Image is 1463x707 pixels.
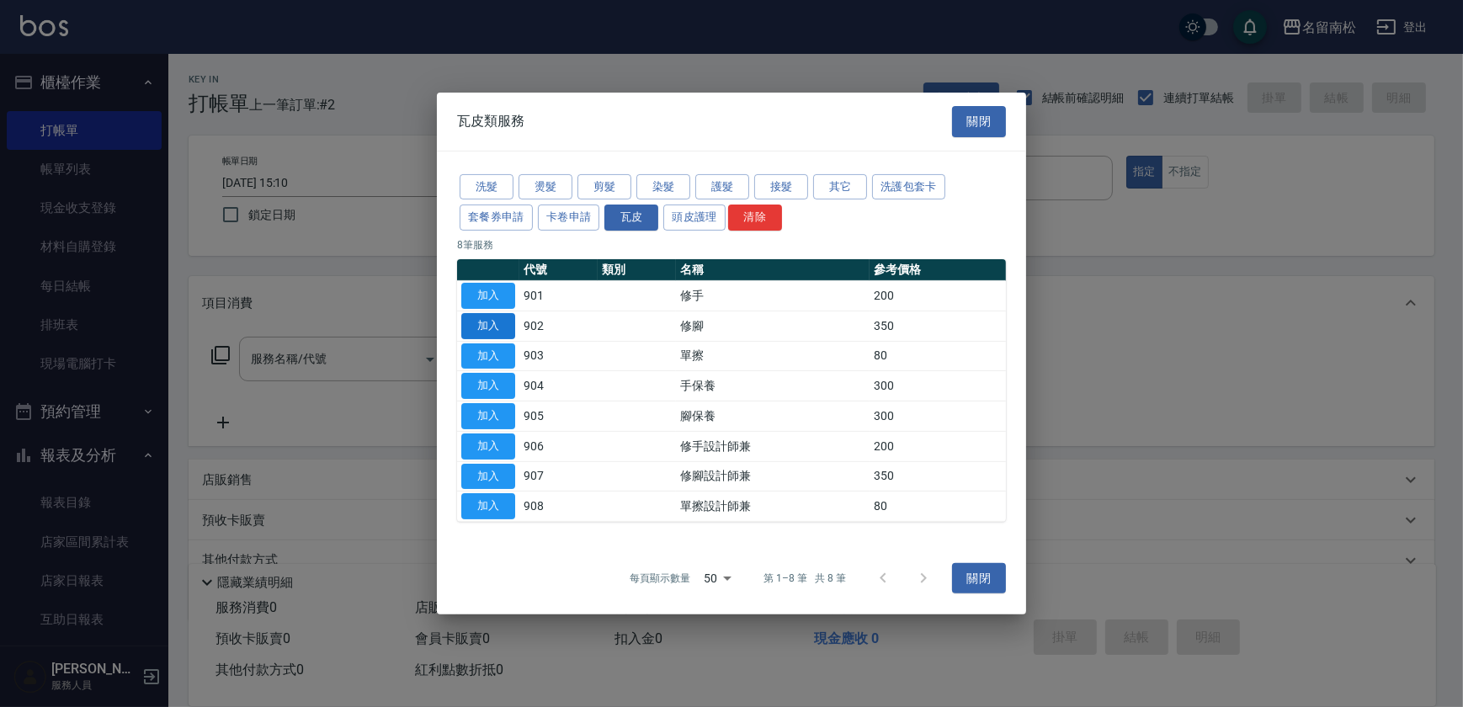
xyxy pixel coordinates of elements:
td: 350 [870,461,1006,492]
button: 頭皮護理 [663,205,726,231]
button: 燙髮 [519,173,572,199]
td: 300 [870,371,1006,401]
td: 350 [870,311,1006,341]
td: 修手設計師兼 [676,431,870,461]
button: 剪髮 [577,173,631,199]
td: 902 [519,311,598,341]
td: 907 [519,461,598,492]
span: 瓦皮類服務 [457,113,524,130]
button: 加入 [461,403,515,429]
th: 參考價格 [870,259,1006,281]
td: 手保養 [676,371,870,401]
td: 80 [870,341,1006,371]
p: 第 1–8 筆 共 8 筆 [764,571,846,586]
p: 每頁顯示數量 [630,571,690,586]
button: 瓦皮 [604,205,658,231]
td: 200 [870,280,1006,311]
button: 洗護包套卡 [872,173,945,199]
td: 腳保養 [676,401,870,431]
td: 修腳設計師兼 [676,461,870,492]
button: 關閉 [952,106,1006,137]
button: 卡卷申請 [538,205,600,231]
td: 904 [519,371,598,401]
td: 修手 [676,280,870,311]
button: 加入 [461,433,515,460]
button: 洗髮 [460,173,513,199]
button: 加入 [461,373,515,399]
th: 類別 [598,259,676,281]
td: 908 [519,492,598,522]
td: 單擦設計師兼 [676,492,870,522]
button: 加入 [461,493,515,519]
button: 清除 [728,205,782,231]
button: 加入 [461,283,515,309]
td: 906 [519,431,598,461]
td: 300 [870,401,1006,431]
button: 染髮 [636,173,690,199]
td: 905 [519,401,598,431]
td: 903 [519,341,598,371]
button: 其它 [813,173,867,199]
td: 修腳 [676,311,870,341]
button: 加入 [461,463,515,489]
button: 接髮 [754,173,808,199]
th: 名稱 [676,259,870,281]
div: 50 [697,555,737,601]
button: 套餐券申請 [460,205,533,231]
td: 200 [870,431,1006,461]
button: 加入 [461,313,515,339]
th: 代號 [519,259,598,281]
button: 關閉 [952,563,1006,594]
td: 單擦 [676,341,870,371]
button: 加入 [461,343,515,369]
p: 8 筆服務 [457,237,1006,252]
td: 901 [519,280,598,311]
button: 護髮 [695,173,749,199]
td: 80 [870,492,1006,522]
